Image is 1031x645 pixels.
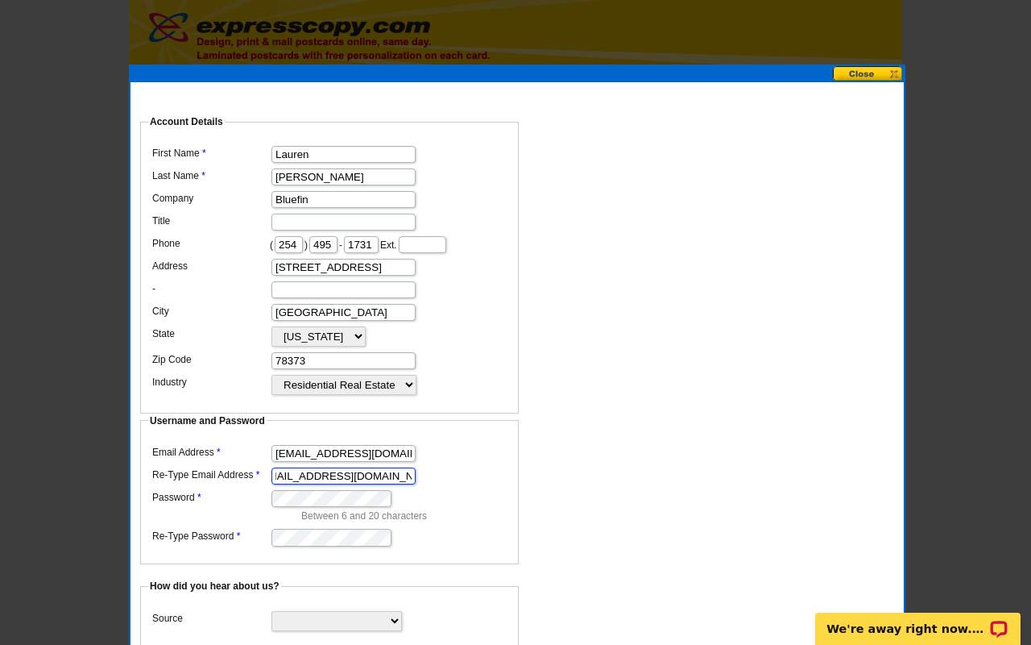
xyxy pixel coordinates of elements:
[152,352,270,367] label: Zip Code
[152,191,270,206] label: Company
[152,490,270,505] label: Password
[152,375,270,389] label: Industry
[152,169,270,183] label: Last Name
[152,611,270,626] label: Source
[152,259,270,273] label: Address
[152,468,270,482] label: Re-Type Email Address
[152,304,270,318] label: City
[152,327,270,341] label: State
[152,146,270,160] label: First Name
[152,529,270,543] label: Re-Type Password
[152,214,270,228] label: Title
[148,579,281,593] legend: How did you hear about us?
[152,236,270,251] label: Phone
[148,114,225,129] legend: Account Details
[301,509,511,523] p: Between 6 and 20 characters
[805,594,1031,645] iframe: LiveChat chat widget
[152,445,270,460] label: Email Address
[148,232,511,255] dd: ( ) - Ext.
[148,414,267,428] legend: Username and Password
[152,281,270,296] label: -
